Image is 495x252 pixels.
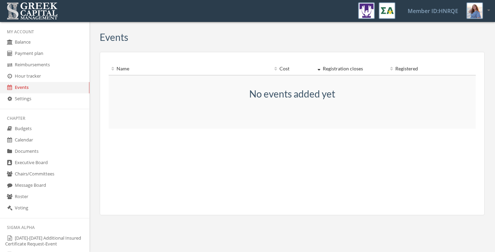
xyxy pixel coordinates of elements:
th: Registered [366,62,421,75]
a: Member ID: HNRQE [399,0,466,22]
th: Registration closes [292,62,366,75]
h3: No events added yet [173,89,411,99]
th: Cost [219,62,292,75]
h3: Events [100,32,128,43]
th: Name [109,62,219,75]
